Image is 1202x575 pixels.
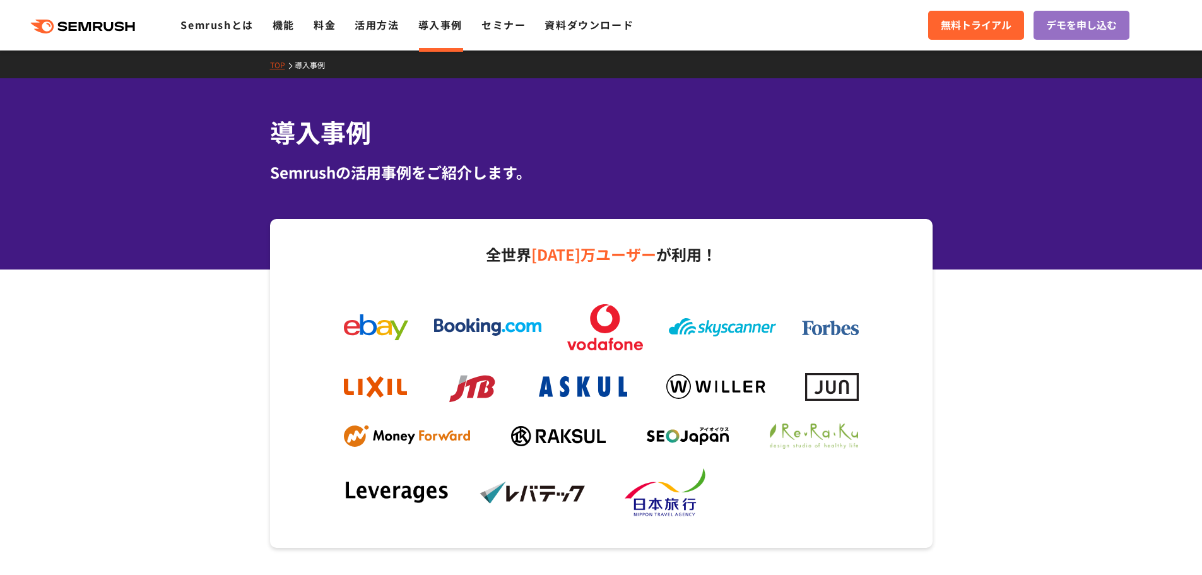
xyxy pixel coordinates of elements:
img: lixil [344,376,407,398]
div: Semrushの活用事例をご紹介します。 [270,161,933,184]
img: nta [615,468,722,518]
img: booking [434,318,541,336]
img: askul [539,376,627,397]
span: [DATE]万ユーザー [531,243,656,265]
a: セミナー [481,17,526,32]
img: jtb [446,369,500,405]
a: 活用方法 [355,17,399,32]
img: ebay [344,314,408,340]
img: raksul [511,426,606,446]
img: vodafone [567,304,643,350]
img: leverages [344,480,451,506]
span: デモを申し込む [1046,17,1117,33]
img: levtech [480,481,587,504]
img: ReRaKu [770,424,858,449]
img: jun [805,373,859,400]
a: 導入事例 [295,59,334,70]
a: デモを申し込む [1034,11,1129,40]
a: TOP [270,59,295,70]
img: seojapan [647,427,729,445]
img: forbes [802,321,859,336]
img: mf [344,425,470,448]
img: willer [666,374,765,399]
a: 料金 [314,17,336,32]
a: 資料ダウンロード [545,17,633,32]
a: 機能 [273,17,295,32]
img: dummy [751,480,858,506]
h1: 導入事例 [270,114,933,151]
p: 全世界 が利用！ [331,241,871,268]
span: 無料トライアル [941,17,1011,33]
a: 無料トライアル [928,11,1024,40]
img: skyscanner [669,318,776,336]
a: Semrushとは [180,17,253,32]
a: 導入事例 [418,17,463,32]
